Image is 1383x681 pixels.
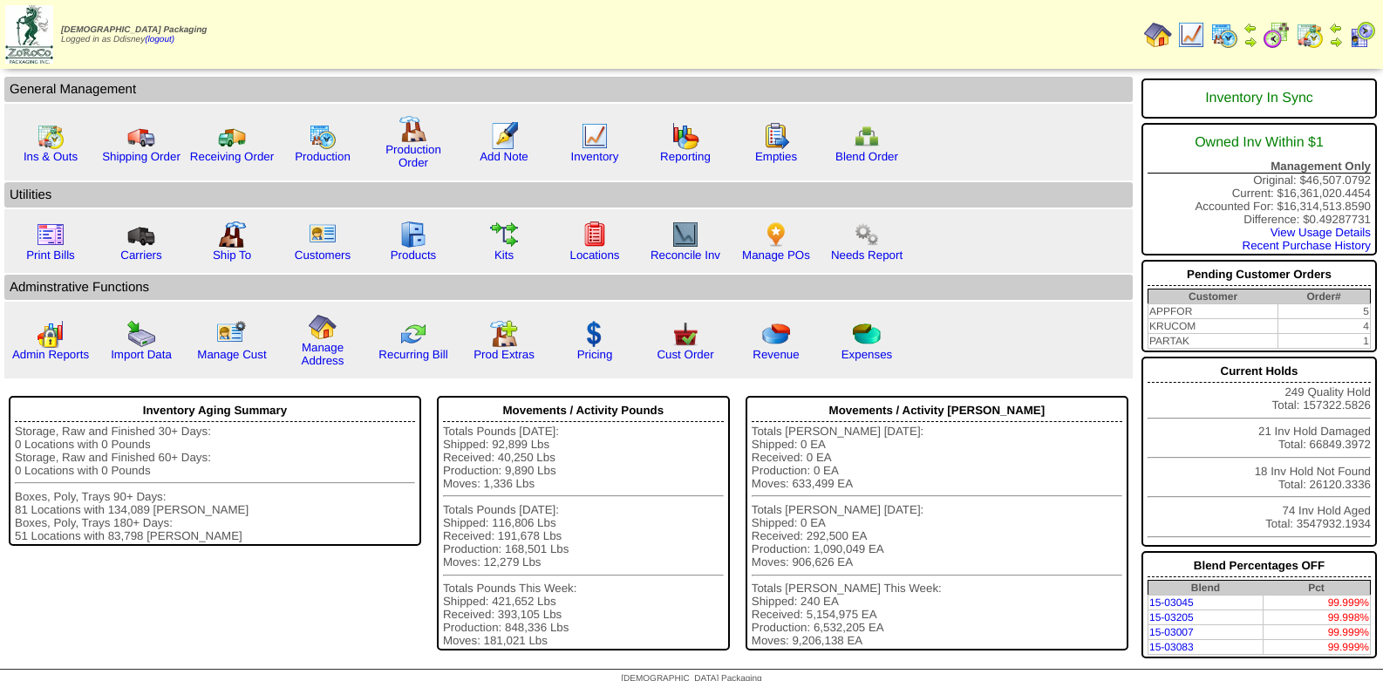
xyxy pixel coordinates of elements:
[657,348,713,361] a: Cust Order
[1329,35,1343,49] img: arrowright.gif
[1296,21,1324,49] img: calendarinout.gif
[385,143,441,169] a: Production Order
[111,348,172,361] a: Import Data
[127,320,155,348] img: import.gif
[762,320,790,348] img: pie_chart.png
[5,5,53,64] img: zoroco-logo-small.webp
[1149,626,1194,638] a: 15-03007
[1148,581,1263,596] th: Blend
[218,221,246,249] img: factory2.gif
[1210,21,1238,49] img: calendarprod.gif
[1243,35,1257,49] img: arrowright.gif
[1263,596,1370,610] td: 99.999%
[1348,21,1376,49] img: calendarcustomer.gif
[391,249,437,262] a: Products
[762,122,790,150] img: workorder.gif
[752,425,1122,648] div: Totals [PERSON_NAME] [DATE]: Shipped: 0 EA Received: 0 EA Production: 0 EA Moves: 633,499 EA Tota...
[660,150,711,163] a: Reporting
[490,122,518,150] img: orders.gif
[4,77,1133,102] td: General Management
[1148,82,1371,115] div: Inventory In Sync
[1277,289,1370,304] th: Order#
[37,221,65,249] img: invoice2.gif
[37,320,65,348] img: graph2.png
[752,399,1122,422] div: Movements / Activity [PERSON_NAME]
[1243,21,1257,35] img: arrowleft.gif
[399,115,427,143] img: factory.gif
[102,150,181,163] a: Shipping Order
[1148,160,1371,174] div: Management Only
[1263,640,1370,655] td: 99.999%
[120,249,161,262] a: Carriers
[1277,304,1370,319] td: 5
[1277,334,1370,349] td: 1
[753,348,799,361] a: Revenue
[571,150,619,163] a: Inventory
[37,122,65,150] img: calendarinout.gif
[309,221,337,249] img: customers.gif
[577,348,613,361] a: Pricing
[755,150,797,163] a: Empties
[26,249,75,262] a: Print Bills
[295,249,351,262] a: Customers
[1148,263,1371,286] div: Pending Customer Orders
[1148,555,1371,577] div: Blend Percentages OFF
[671,221,699,249] img: line_graph2.gif
[762,221,790,249] img: po.png
[12,348,89,361] a: Admin Reports
[1177,21,1205,49] img: line_graph.gif
[302,341,344,367] a: Manage Address
[1148,126,1371,160] div: Owned Inv Within $1
[190,150,274,163] a: Receiving Order
[671,320,699,348] img: cust_order.png
[295,150,351,163] a: Production
[494,249,514,262] a: Kits
[841,348,893,361] a: Expenses
[127,122,155,150] img: truck.gif
[218,122,246,150] img: truck2.gif
[399,320,427,348] img: reconcile.gif
[197,348,266,361] a: Manage Cust
[61,25,207,44] span: Logged in as Ddisney
[1141,357,1377,547] div: 249 Quality Hold Total: 157322.5826 21 Inv Hold Damaged Total: 66849.3972 18 Inv Hold Not Found T...
[378,348,447,361] a: Recurring Bill
[490,320,518,348] img: prodextras.gif
[581,221,609,249] img: locations.gif
[213,249,251,262] a: Ship To
[1263,610,1370,625] td: 99.998%
[651,249,720,262] a: Reconcile Inv
[480,150,528,163] a: Add Note
[24,150,78,163] a: Ins & Outs
[1149,611,1194,623] a: 15-03205
[309,122,337,150] img: calendarprod.gif
[1149,596,1194,609] a: 15-03045
[1148,334,1277,349] td: PARTAK
[1148,319,1277,334] td: KRUCOM
[490,221,518,249] img: workflow.gif
[1148,289,1277,304] th: Customer
[581,320,609,348] img: dollar.gif
[145,35,174,44] a: (logout)
[1271,226,1371,239] a: View Usage Details
[443,425,724,648] div: Totals Pounds [DATE]: Shipped: 92,899 Lbs Received: 40,250 Lbs Production: 9,890 Lbs Moves: 1,336...
[671,122,699,150] img: graph.gif
[15,399,415,422] div: Inventory Aging Summary
[835,150,898,163] a: Blend Order
[15,425,415,542] div: Storage, Raw and Finished 30+ Days: 0 Locations with 0 Pounds Storage, Raw and Finished 60+ Days:...
[853,221,881,249] img: workflow.png
[853,122,881,150] img: network.png
[1263,625,1370,640] td: 99.999%
[742,249,810,262] a: Manage POs
[569,249,619,262] a: Locations
[473,348,535,361] a: Prod Extras
[831,249,903,262] a: Needs Report
[127,221,155,249] img: truck3.gif
[1144,21,1172,49] img: home.gif
[853,320,881,348] img: pie_chart2.png
[1329,21,1343,35] img: arrowleft.gif
[581,122,609,150] img: line_graph.gif
[4,182,1133,208] td: Utilities
[1148,304,1277,319] td: APPFOR
[4,275,1133,300] td: Adminstrative Functions
[309,313,337,341] img: home.gif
